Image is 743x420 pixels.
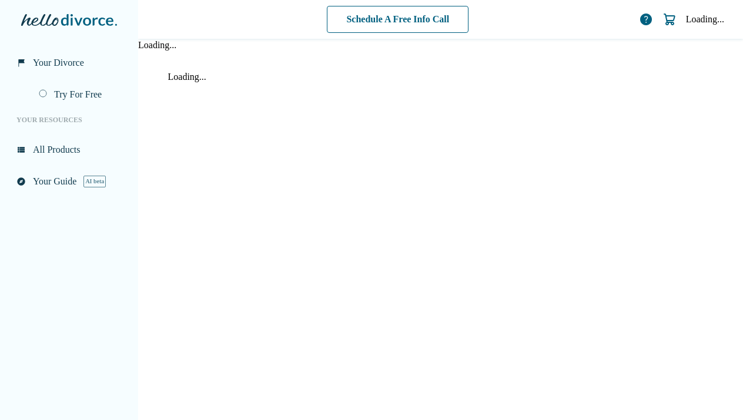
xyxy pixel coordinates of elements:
[33,56,87,69] span: Your Divorce
[660,12,674,26] img: Cart
[168,70,714,83] div: Loading...
[32,81,129,108] a: Try For Free
[9,108,129,132] li: Your Resources
[9,168,129,195] a: exploreYour GuideAI beta
[322,6,472,33] a: Schedule A Free Info Call
[16,177,26,186] span: explore
[16,145,26,154] span: view_list
[9,136,129,163] a: view_listAll Products
[87,176,110,187] span: AI beta
[637,12,651,26] a: help
[9,49,129,76] a: flag_2Your Divorce
[684,13,724,26] div: Loading...
[16,58,26,68] span: flag_2
[138,39,743,52] div: Loading...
